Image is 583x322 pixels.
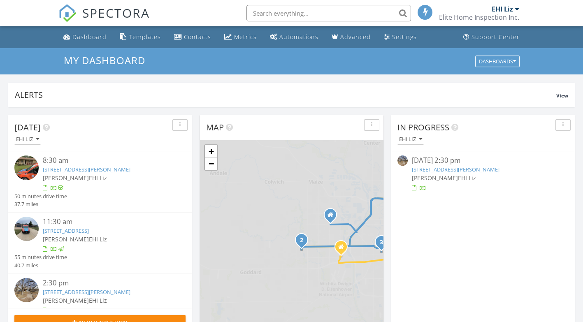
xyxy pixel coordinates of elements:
input: Search everything... [246,5,411,21]
div: 50 minutes drive time [14,192,67,200]
img: streetview [397,155,408,166]
div: 449 N Wheatland Pl, Wichita, KS 67235 [302,240,307,245]
img: streetview [14,278,39,302]
div: EHI Liz [16,137,39,142]
div: 11:30 am [43,217,171,227]
button: EHI Liz [14,134,41,145]
button: Dashboards [475,56,520,67]
button: EHI Liz [397,134,424,145]
div: 37.7 miles [14,200,67,208]
div: Automations [279,33,318,41]
a: Templates [116,30,164,45]
span: [DATE] [14,122,41,133]
a: Automations (Basic) [267,30,322,45]
span: My Dashboard [64,53,145,67]
a: Settings [381,30,420,45]
img: image_processing2025082785u7weut.jpeg [14,155,39,180]
div: Dashboard [72,33,107,41]
a: [DATE] 2:30 pm [STREET_ADDRESS][PERSON_NAME] [PERSON_NAME]EHI Liz [397,155,569,192]
span: [PERSON_NAME] [43,235,89,243]
div: Alerts [15,89,556,100]
div: Advanced [340,33,371,41]
a: 11:30 am [STREET_ADDRESS] [PERSON_NAME]EHI Liz 55 minutes drive time 40.7 miles [14,217,186,269]
a: [STREET_ADDRESS][PERSON_NAME] [412,166,499,173]
a: [STREET_ADDRESS] [43,227,89,234]
span: View [556,92,568,99]
a: Dashboard [60,30,110,45]
div: [DATE] 2:30 pm [412,155,555,166]
div: 2:30 pm [43,278,171,288]
span: [PERSON_NAME] [43,297,89,304]
i: 3 [380,240,383,246]
div: Elite Home Inspection Inc. [439,13,519,21]
a: Metrics [221,30,260,45]
span: [PERSON_NAME] [43,174,89,182]
div: 8:30 am [43,155,171,166]
a: SPECTORA [58,11,150,28]
span: EHI Liz [89,174,107,182]
div: 236 N Elizabeth St, Wichita, KS 67203 [381,242,386,247]
img: The Best Home Inspection Software - Spectora [58,4,77,22]
div: Contacts [184,33,211,41]
a: Zoom in [205,145,217,158]
span: SPECTORA [82,4,150,21]
img: image_processing2025082776rm5f6f.jpeg [14,217,39,241]
div: Settings [392,33,417,41]
div: 40.7 miles [14,262,67,269]
span: In Progress [397,122,449,133]
span: Map [206,122,224,133]
div: 8558 W 21st St North, Wichita KS 67205 [330,215,335,220]
span: [PERSON_NAME] [412,174,458,182]
a: [STREET_ADDRESS][PERSON_NAME] [43,166,130,173]
a: Contacts [171,30,214,45]
a: [STREET_ADDRESS][PERSON_NAME] [43,288,130,296]
a: Advanced [328,30,374,45]
span: EHI Liz [89,235,107,243]
span: EHI Liz [89,297,107,304]
div: EHI Liz [492,5,513,13]
div: 7130 W. Maple St. STE 230 #134, Wichita KS 67209 [341,247,346,252]
a: Support Center [460,30,523,45]
i: 2 [300,238,303,243]
span: EHI Liz [458,174,476,182]
div: Support Center [472,33,520,41]
a: 8:30 am [STREET_ADDRESS][PERSON_NAME] [PERSON_NAME]EHI Liz 50 minutes drive time 37.7 miles [14,155,186,208]
a: Zoom out [205,158,217,170]
div: 55 minutes drive time [14,253,67,261]
div: Templates [129,33,161,41]
div: Dashboards [479,58,516,64]
div: EHI Liz [399,137,422,142]
div: Metrics [234,33,257,41]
